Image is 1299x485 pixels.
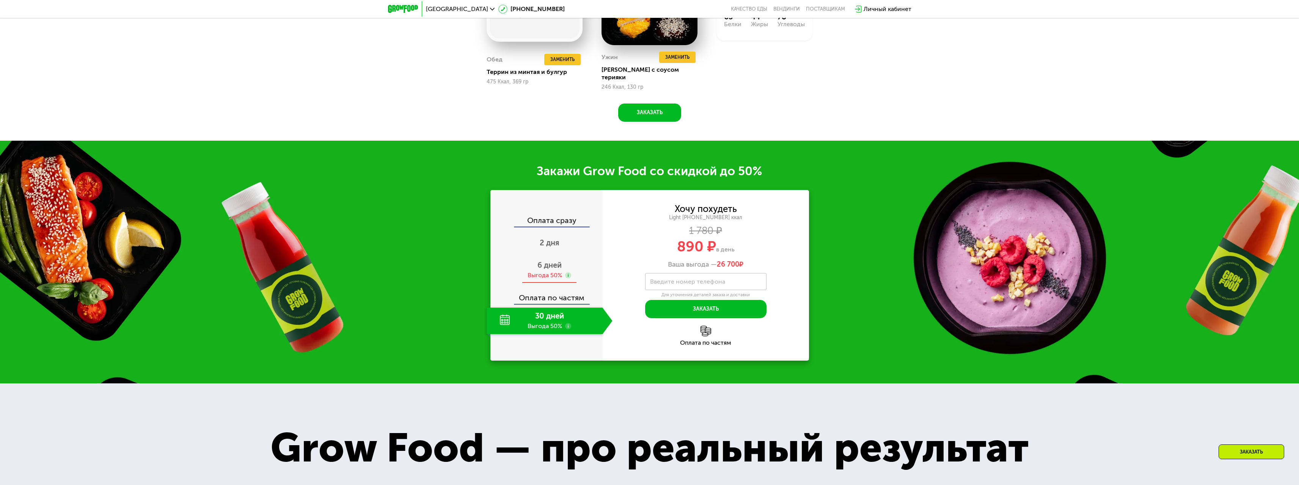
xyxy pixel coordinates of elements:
div: Углеводы [778,21,805,27]
span: в день [716,246,735,253]
div: Light [PHONE_NUMBER] ккал [603,214,809,221]
div: Оплата сразу [491,217,603,226]
img: l6xcnZfty9opOoJh.png [701,326,711,336]
span: 2 дня [540,238,559,247]
div: [PERSON_NAME] с соусом терияки [602,66,704,81]
div: Для уточнения деталей заказа и доставки [645,292,767,298]
div: Заказать [1219,444,1284,459]
div: Террин из минтая и булгур [487,68,589,76]
div: Выгода 50% [528,271,562,279]
div: Личный кабинет [864,5,911,14]
div: 475 Ккал, 369 гр [487,79,583,85]
div: Жиры [751,21,768,27]
div: Grow Food — про реальный результат [240,417,1059,479]
span: ₽ [717,261,743,269]
div: 246 Ккал, 130 гр [602,84,697,90]
span: [GEOGRAPHIC_DATA] [426,6,488,12]
div: поставщикам [806,6,845,12]
span: 6 дней [537,261,562,270]
span: 26 700 [717,260,739,268]
a: Вендинги [773,6,800,12]
a: [PHONE_NUMBER] [498,5,565,14]
button: Заказать [618,104,681,122]
div: Ваша выгода — [603,261,809,269]
button: Заказать [645,300,767,318]
button: Заменить [659,52,696,63]
div: Белки [724,21,741,27]
span: Заменить [550,56,575,63]
div: Ужин [602,52,618,63]
span: Заменить [665,53,690,61]
label: Введите номер телефона [650,279,725,284]
span: 890 ₽ [677,238,716,255]
div: Оплата по частям [491,286,603,304]
div: Хочу похудеть [675,205,737,213]
div: Оплата по частям [603,340,809,346]
a: Качество еды [731,6,767,12]
div: Обед [487,54,503,65]
div: 1 780 ₽ [603,227,809,235]
button: Заменить [544,54,581,65]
